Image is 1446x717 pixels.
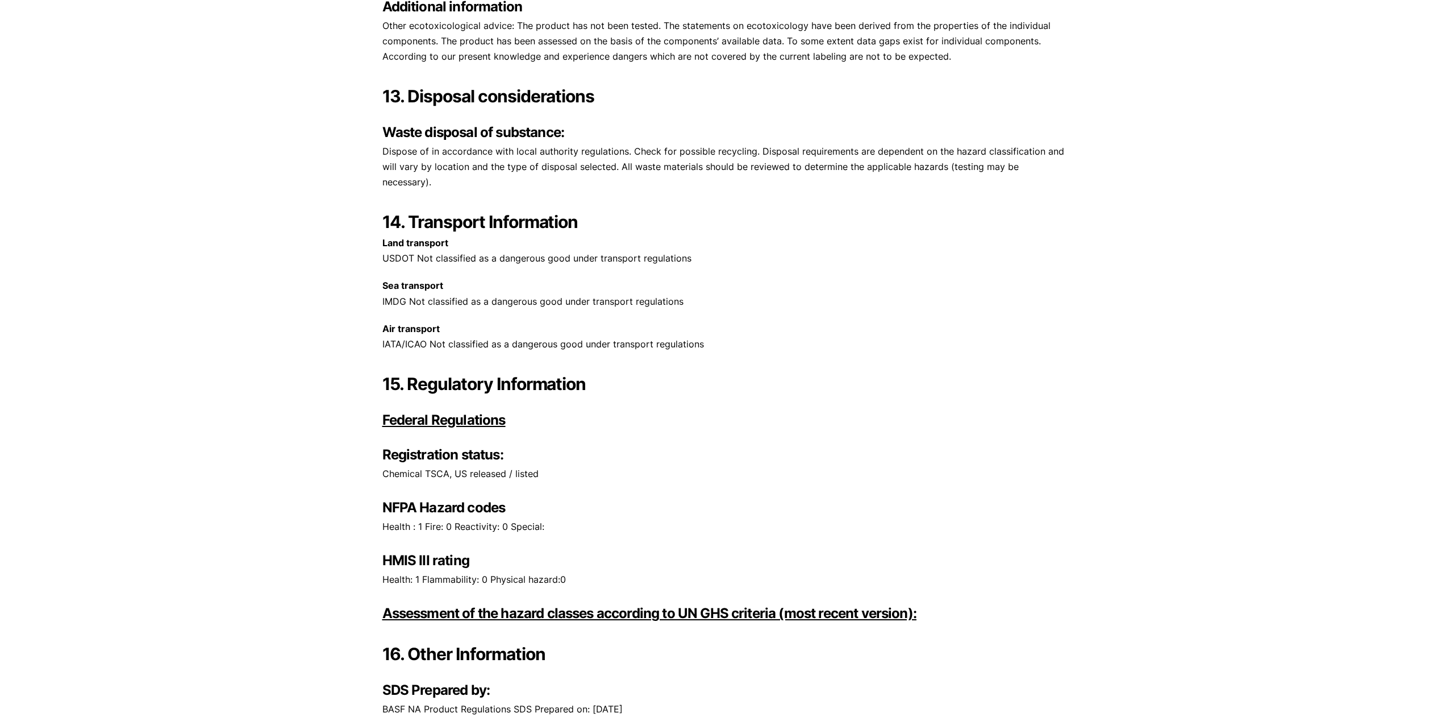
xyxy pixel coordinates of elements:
[382,86,595,106] strong: 13. Disposal considerations
[382,374,586,394] strong: 15. Regulatory Information
[382,278,1064,309] p: IMDG Not classified as a dangerous good under transport regulations
[382,237,448,248] strong: Land transport
[382,682,490,698] strong: SDS Prepared by:
[382,412,506,428] u: Federal Regulations
[382,519,1064,534] p: Health : 1 Fire: 0 Reactivity: 0 Special:
[382,466,1064,482] p: Chemical TSCA, US released / listed
[382,144,1064,190] p: Dispose of in accordance with local authority regulations. Check for possible recycling. Disposal...
[382,18,1064,65] p: Other ecotoxicological advice: The product has not been tested. The statements on ecotoxicology h...
[382,605,916,621] strong: Assessment of the hazard classes according to UN GHS criteria (most recent version):
[382,124,564,140] strong: Waste disposal of substance:
[382,235,1064,266] p: USDOT Not classified as a dangerous good under transport regulations
[382,446,503,463] strong: Registration status:
[382,572,1064,587] p: Health: 1 Flammability: 0 Physical hazard:0
[382,644,545,664] strong: 16. Other Information
[382,702,1064,717] p: BASF NA Product Regulations SDS Prepared on: [DATE]
[382,321,1064,352] p: IATA/ICAO Not classified as a dangerous good under transport regulations
[382,280,443,291] strong: Sea transport
[382,552,469,569] strong: HMIS III rating
[382,499,506,516] strong: NFPA Hazard codes
[382,323,440,334] strong: Air transport
[382,212,578,232] strong: 14. Transport Information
